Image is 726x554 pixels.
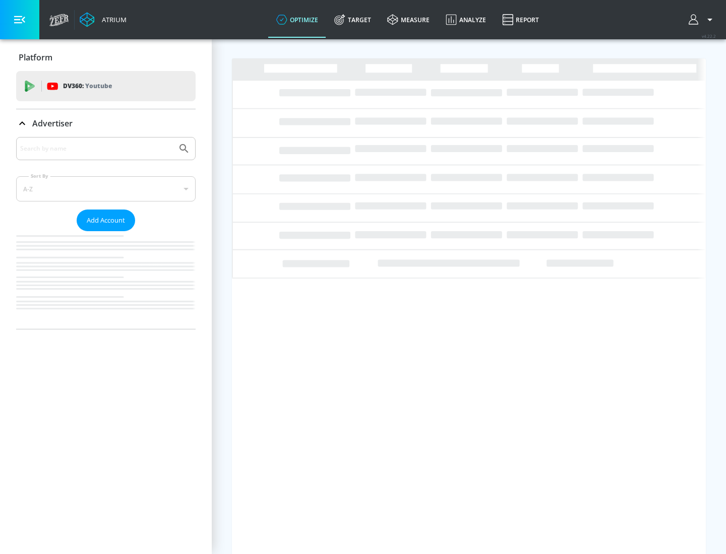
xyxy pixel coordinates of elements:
[32,118,73,129] p: Advertiser
[16,71,196,101] div: DV360: Youtube
[16,109,196,137] div: Advertiser
[63,81,112,92] p: DV360:
[16,137,196,329] div: Advertiser
[379,2,438,38] a: measure
[16,176,196,201] div: A-Z
[29,173,50,179] label: Sort By
[16,231,196,329] nav: list of Advertiser
[77,210,135,231] button: Add Account
[326,2,379,38] a: Target
[16,43,196,72] div: Platform
[87,215,125,226] span: Add Account
[19,52,52,63] p: Platform
[20,142,173,155] input: Search by name
[80,12,127,27] a: Atrium
[494,2,547,38] a: Report
[702,33,716,39] span: v 4.22.2
[268,2,326,38] a: optimize
[85,81,112,91] p: Youtube
[98,15,127,24] div: Atrium
[438,2,494,38] a: Analyze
